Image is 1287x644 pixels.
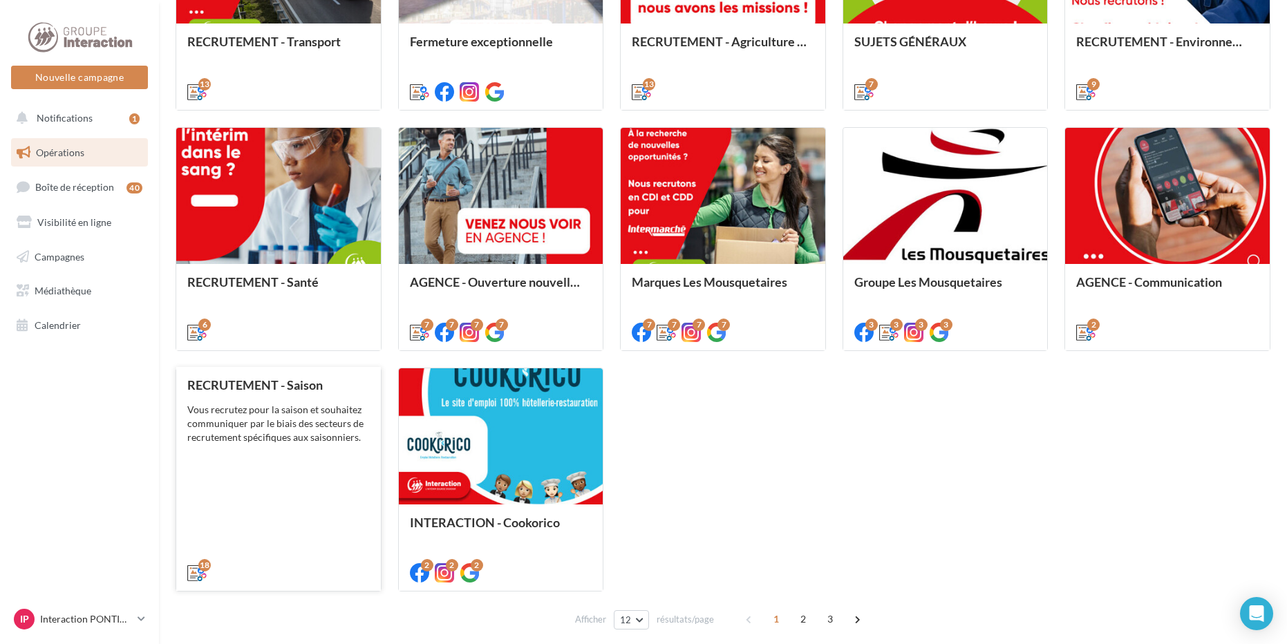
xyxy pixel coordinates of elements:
[35,319,81,331] span: Calendrier
[693,319,705,331] div: 7
[854,275,1037,303] div: Groupe Les Mousquetaires
[865,319,878,331] div: 3
[792,608,814,630] span: 2
[643,319,655,331] div: 7
[1087,319,1100,331] div: 2
[1240,597,1273,630] div: Open Intercom Messenger
[8,172,151,202] a: Boîte de réception40
[198,559,211,571] div: 18
[410,35,592,62] div: Fermeture exceptionnelle
[40,612,132,626] p: Interaction PONTIVY
[865,78,878,91] div: 7
[37,216,111,228] span: Visibilité en ligne
[915,319,928,331] div: 3
[187,275,370,303] div: RECRUTEMENT - Santé
[668,319,680,331] div: 7
[1076,275,1259,303] div: AGENCE - Communication
[8,243,151,272] a: Campagnes
[8,138,151,167] a: Opérations
[187,403,370,444] div: Vous recrutez pour la saison et souhaitez communiquer par le biais des secteurs de recrutement sp...
[575,613,606,626] span: Afficher
[717,319,730,331] div: 7
[8,208,151,237] a: Visibilité en ligne
[446,559,458,571] div: 2
[198,319,211,331] div: 6
[632,35,814,62] div: RECRUTEMENT - Agriculture / Espaces verts
[410,515,592,543] div: INTERACTION - Cookorico
[657,613,714,626] span: résultats/page
[35,285,91,296] span: Médiathèque
[198,78,211,91] div: 13
[8,276,151,305] a: Médiathèque
[1076,35,1259,62] div: RECRUTEMENT - Environnement
[632,275,814,303] div: Marques Les Mousquetaires
[765,608,787,630] span: 1
[11,606,148,632] a: IP Interaction PONTIVY
[940,319,952,331] div: 3
[643,78,655,91] div: 13
[8,104,145,133] button: Notifications 1
[8,311,151,340] a: Calendrier
[890,319,903,331] div: 3
[36,146,84,158] span: Opérations
[187,35,370,62] div: RECRUTEMENT - Transport
[410,275,592,303] div: AGENCE - Ouverture nouvelle agence
[446,319,458,331] div: 7
[187,378,370,392] div: RECRUTEMENT - Saison
[421,559,433,571] div: 2
[496,319,508,331] div: 7
[35,181,114,193] span: Boîte de réception
[126,182,142,193] div: 40
[129,113,140,124] div: 1
[471,559,483,571] div: 2
[471,319,483,331] div: 7
[854,35,1037,62] div: SUJETS GÉNÉRAUX
[20,612,29,626] span: IP
[620,614,632,625] span: 12
[1087,78,1100,91] div: 9
[11,66,148,89] button: Nouvelle campagne
[614,610,649,629] button: 12
[819,608,841,630] span: 3
[37,112,93,124] span: Notifications
[35,250,84,262] span: Campagnes
[421,319,433,331] div: 7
